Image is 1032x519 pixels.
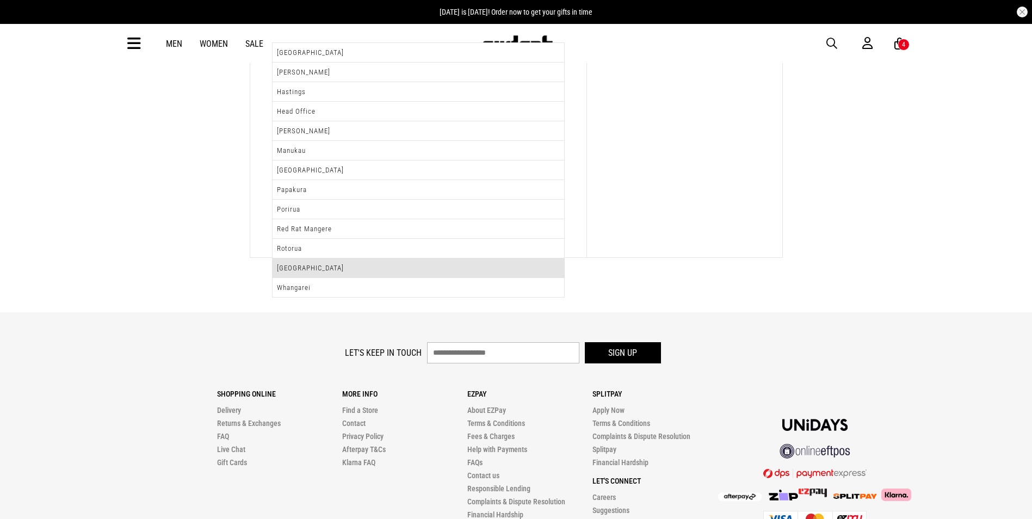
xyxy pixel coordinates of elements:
a: Gift Cards [217,458,247,467]
a: About EZPay [467,406,506,415]
img: online eftpos [780,444,850,459]
a: Women [200,39,228,49]
a: Suggestions [592,506,629,515]
li: Whangarei [273,278,564,297]
li: Red Rat Mangere [273,219,564,239]
a: Find a Store [342,406,378,415]
li: [GEOGRAPHIC_DATA] [273,160,564,180]
li: Papakura [273,180,564,200]
a: 4 [894,38,905,50]
img: Splitpay [833,493,877,499]
a: Returns & Exchanges [217,419,281,428]
li: Porirua [273,200,564,219]
a: Apply Now [592,406,625,415]
a: FAQ [217,432,229,441]
a: Afterpay T&Cs [342,445,386,454]
li: Hastings [273,82,564,102]
img: Splitpay [799,489,827,497]
img: DPS [763,468,867,478]
li: [PERSON_NAME] [273,63,564,82]
li: Head Office [273,102,564,121]
label: Let's keep in touch [345,348,422,358]
li: Rotorua [273,239,564,258]
a: Financial Hardship [467,510,523,519]
a: Men [166,39,182,49]
img: Unidays [782,419,848,431]
a: Privacy Policy [342,432,384,441]
a: Live Chat [217,445,245,454]
p: Splitpay [592,390,718,398]
li: Manukau [273,141,564,160]
a: Sale [245,39,263,49]
a: Help with Payments [467,445,527,454]
li: [PERSON_NAME] [273,121,564,141]
img: Afterpay [718,492,762,501]
p: Shopping Online [217,390,342,398]
div: 4 [902,41,905,48]
p: Ezpay [467,390,592,398]
li: [GEOGRAPHIC_DATA] [273,258,564,278]
a: Klarna FAQ [342,458,375,467]
a: Contact [342,419,366,428]
img: Redrat logo [481,35,553,52]
a: Contact us [467,471,499,480]
a: Delivery [217,406,241,415]
a: Careers [592,493,616,502]
a: Terms & Conditions [592,419,650,428]
p: More Info [342,390,467,398]
a: Responsible Lending [467,484,530,493]
span: [DATE] is [DATE]! Order now to get your gifts in time [440,8,592,16]
a: Fees & Charges [467,432,515,441]
button: Sign up [585,342,661,363]
img: Zip [768,490,799,501]
li: [GEOGRAPHIC_DATA] [273,43,564,63]
a: FAQs [467,458,483,467]
a: Splitpay [592,445,616,454]
img: Klarna [877,489,911,501]
a: Financial Hardship [592,458,648,467]
a: Complaints & Dispute Resolution [592,432,690,441]
p: Let's Connect [592,477,718,485]
a: Terms & Conditions [467,419,525,428]
a: Complaints & Dispute Resolution [467,497,565,506]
